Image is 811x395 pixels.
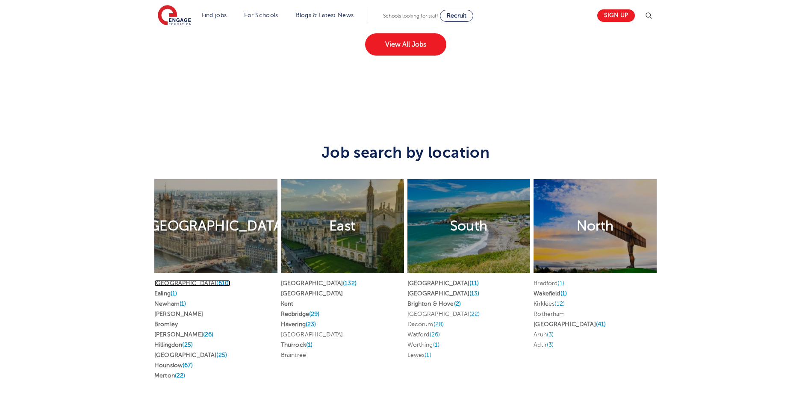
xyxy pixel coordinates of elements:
a: Hounslow(67) [154,362,193,368]
li: Worthing [407,340,531,350]
span: Recruit [447,12,466,19]
li: Bradford [534,278,657,289]
span: (1) [557,280,564,286]
span: (1) [433,342,439,348]
a: Brighton & Hove(2) [407,301,461,307]
a: Find jobs [202,12,227,18]
a: [GEOGRAPHIC_DATA](41) [534,321,606,327]
a: [GEOGRAPHIC_DATA](610) [154,280,230,286]
h2: East [329,217,355,235]
a: Bromley [154,321,178,327]
span: (22) [469,311,480,317]
a: Havering(23) [281,321,316,327]
a: Blogs & Latest News [296,12,354,18]
span: (67) [183,362,193,368]
li: Rotherham [534,309,657,319]
li: [GEOGRAPHIC_DATA] [407,309,531,319]
a: Kent [281,301,294,307]
a: Redbridge(29) [281,311,320,317]
span: (3) [547,331,554,338]
li: Dacorum [407,319,531,330]
a: Sign up [597,9,635,22]
a: Newham(1) [154,301,186,307]
span: (23) [306,321,316,327]
span: (22) [175,372,186,379]
li: Watford [407,330,531,340]
a: [GEOGRAPHIC_DATA](11) [407,280,479,286]
a: Thurrock(1) [281,342,313,348]
span: (1) [425,352,431,358]
span: (1) [180,301,186,307]
a: Ealing(1) [154,290,177,297]
span: (41) [596,321,606,327]
a: [PERSON_NAME](26) [154,331,213,338]
img: Engage Education [158,5,191,27]
li: [GEOGRAPHIC_DATA] [281,330,404,340]
span: (11) [469,280,479,286]
span: (13) [469,290,480,297]
li: Kirklees [534,299,657,309]
a: Merton(22) [154,372,185,379]
a: [GEOGRAPHIC_DATA](132) [281,280,357,286]
span: (3) [547,342,554,348]
span: (25) [216,352,227,358]
span: (132) [343,280,357,286]
span: (26) [430,331,440,338]
a: [GEOGRAPHIC_DATA](25) [154,352,227,358]
span: (12) [554,301,565,307]
span: (26) [203,331,214,338]
span: (2) [454,301,461,307]
span: (1) [306,342,313,348]
span: (28) [434,321,444,327]
a: View All Jobs [365,33,446,56]
a: Wakefield(1) [534,290,567,297]
span: (610) [216,280,230,286]
li: Lewes [407,350,531,360]
span: (25) [182,342,193,348]
li: Arun [534,330,657,340]
a: [PERSON_NAME] [154,311,203,317]
a: [GEOGRAPHIC_DATA] [281,290,343,297]
span: (1) [560,290,567,297]
li: Braintree [281,350,404,360]
h2: North [577,217,614,235]
span: Schools looking for staff [383,13,438,19]
h2: [GEOGRAPHIC_DATA] [145,217,286,235]
a: Recruit [440,10,473,22]
span: (1) [171,290,177,297]
a: For Schools [244,12,278,18]
a: [GEOGRAPHIC_DATA](13) [407,290,480,297]
span: (29) [309,311,320,317]
a: Hillingdon(25) [154,342,193,348]
li: Adur [534,340,657,350]
h2: South [450,217,488,235]
h3: Job search by location [153,127,658,162]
